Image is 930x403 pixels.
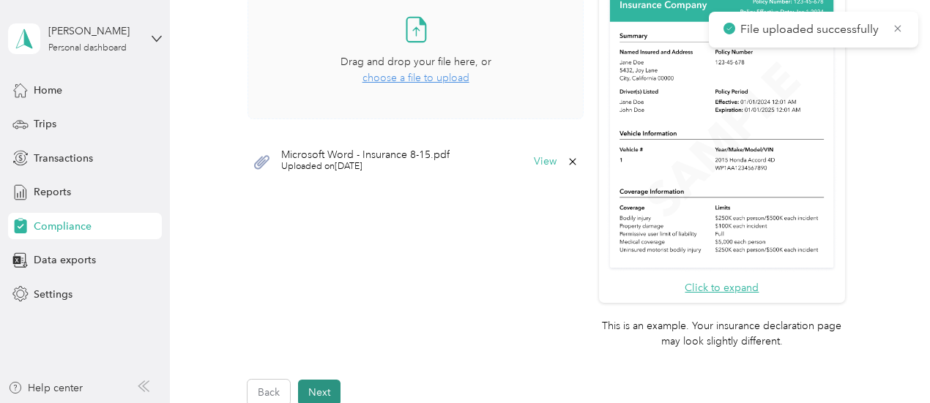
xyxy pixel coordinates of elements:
span: Microsoft Word - Insurance 8-15.pdf [281,150,450,160]
span: Settings [34,287,72,302]
span: choose a file to upload [362,72,469,84]
button: Click to expand [685,280,759,295]
div: [PERSON_NAME] [48,23,140,39]
span: Data exports [34,252,96,268]
span: Reports [34,184,71,200]
span: Uploaded on [DATE] [281,160,450,173]
p: This is an example. Your insurance declaration page may look slightly different. [599,318,845,349]
span: Transactions [34,151,93,166]
button: Help center [8,380,83,396]
span: Trips [34,116,56,132]
span: Drag and drop your file here, or [341,56,491,68]
div: Personal dashboard [48,44,127,53]
span: Compliance [34,219,92,234]
iframe: Everlance-gr Chat Button Frame [848,321,930,403]
p: File uploaded successfully [740,20,882,39]
span: Home [34,83,62,98]
button: View [534,157,557,167]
